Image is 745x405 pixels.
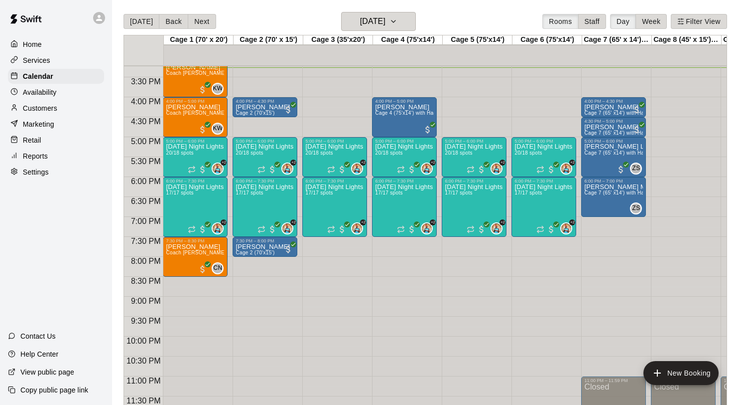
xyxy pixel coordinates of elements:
span: +2 [430,160,436,166]
div: 5:00 PM – 6:00 PM: Friday Night Lights - Live at-bats hitting class - Ages 8-11 [372,137,437,177]
span: Recurring event [188,225,196,233]
span: +2 [290,160,296,166]
div: 5:00 PM – 6:00 PM: Friday Night Lights - Live at-bats hitting class - Ages 8-11 [302,137,367,177]
div: 6:00 PM – 7:30 PM [445,179,503,184]
span: 7:30 PM [128,237,163,245]
div: 4:00 PM – 5:00 PM: Jake Walker [163,97,228,137]
span: 6:30 PM [128,197,163,205]
span: 4:30 PM [128,117,163,126]
div: Cage 2 (70' x 15') [234,35,303,45]
div: 4:00 PM – 5:00 PM: Jeff Meek [372,97,437,137]
div: 6:00 PM – 7:30 PM [166,179,225,184]
span: All customers have paid [267,224,277,234]
button: Day [610,14,636,29]
span: Cage 2 (70'x15') [236,250,274,255]
p: View public page [20,367,74,377]
a: Home [8,37,104,52]
span: 3:30 PM [128,77,163,86]
img: Derelle Owens [352,223,362,233]
span: All customers have paid [198,125,208,135]
div: Zac Senf [630,202,642,214]
span: Recurring event [467,166,475,174]
p: Copy public page link [20,385,88,395]
span: Recurring event [327,225,335,233]
span: Derelle Owens & 2 others [216,222,224,234]
button: Back [159,14,188,29]
span: 17/17 spots filled [236,190,263,196]
div: 6:00 PM – 7:30 PM: Friday Night Lights - Advanced Hitting Group & Tournament Prep (Live ABs) - Ag... [233,177,297,237]
div: Derelle Owens [560,222,572,234]
div: 6:00 PM – 7:30 PM [236,179,294,184]
div: Derelle Owens [560,163,572,175]
span: All customers have paid [423,125,433,135]
div: Derelle Owens [212,222,224,234]
p: Home [23,39,42,49]
a: Services [8,53,104,68]
span: KW [213,84,223,94]
span: Recurring event [397,225,405,233]
span: All customers have paid [267,165,277,175]
span: All customers have paid [632,125,642,135]
span: All customers have paid [198,224,208,234]
div: 4:00 PM – 4:30 PM: Mason Wurster [581,97,646,117]
div: 7:30 PM – 8:00 PM [236,238,294,243]
div: 5:00 PM – 6:00 PM [305,139,364,144]
div: 4:30 PM – 5:00 PM [584,119,643,124]
span: Coach [PERSON_NAME][US_STATE] - 1 hour [166,110,275,116]
div: 7:30 PM – 8:00 PM: Katherine Webster [233,237,297,257]
div: 4:00 PM – 4:30 PM: Esther Schneider [233,97,297,117]
div: Cage 4 (75'x14') [373,35,443,45]
img: Derelle Owens [282,223,292,233]
button: Rooms [542,14,578,29]
img: Derelle Owens [492,223,501,233]
span: Recurring event [536,166,544,174]
div: 6:00 PM – 7:00 PM: Zac Senf METx Tryout [581,177,646,217]
div: Derelle Owens [351,163,363,175]
img: Derelle Owens [561,164,571,174]
span: All customers have paid [198,264,208,274]
div: 6:00 PM – 7:30 PM: Friday Night Lights - Advanced Hitting Group & Tournament Prep (Live ABs) - Ag... [372,177,437,237]
div: 5:00 PM – 6:00 PM: Zac Senf Lesson (Chase Davis) [581,137,646,177]
span: Kelan Washington [216,123,224,135]
button: [DATE] [341,12,416,31]
span: +2 [221,160,227,166]
span: +2 [221,219,227,225]
span: Recurring event [257,225,265,233]
span: Coach [PERSON_NAME] - 1 Hour [166,250,247,255]
a: Calendar [8,69,104,84]
span: 10:00 PM [124,337,163,345]
span: Coach [PERSON_NAME][US_STATE] - 1 hour [166,70,275,76]
span: All customers have paid [337,165,347,175]
span: ZS [632,164,640,174]
p: Retail [23,135,41,145]
div: Derelle Owens [491,222,502,234]
span: Zac Senf [634,163,642,175]
span: All customers have paid [198,85,208,95]
span: All customers have paid [407,165,417,175]
span: CN [213,263,222,273]
img: Derelle Owens [352,164,362,174]
span: Derelle Owens & 2 others [285,163,293,175]
div: 6:00 PM – 7:00 PM [584,179,643,184]
button: Filter View [671,14,727,29]
span: All customers have paid [477,224,487,234]
span: Recurring event [188,166,196,174]
span: KW [213,124,223,134]
div: 5:00 PM – 6:00 PM [375,139,434,144]
span: Recurring event [397,166,405,174]
span: 20/18 spots filled [236,150,263,156]
div: 5:00 PM – 6:00 PM [514,139,573,144]
span: Cody Nguyen [216,262,224,274]
span: Cage 7 (65' x14') with Hack Attack & Hitrax @ Mashlab LEANDER [584,190,741,196]
div: Cage 7 (65' x 14') @ Mashlab Leander [582,35,652,45]
span: 11:00 PM [124,377,163,385]
span: Recurring event [327,166,335,174]
span: Derelle Owens & 2 others [495,222,502,234]
a: Availability [8,85,104,100]
span: 8:00 PM [128,257,163,265]
span: Derelle Owens & 2 others [355,222,363,234]
p: Contact Us [20,331,56,341]
span: Cage 7 (65' x14') with Hack Attack & Hitrax @ Mashlab LEANDER [584,150,741,156]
